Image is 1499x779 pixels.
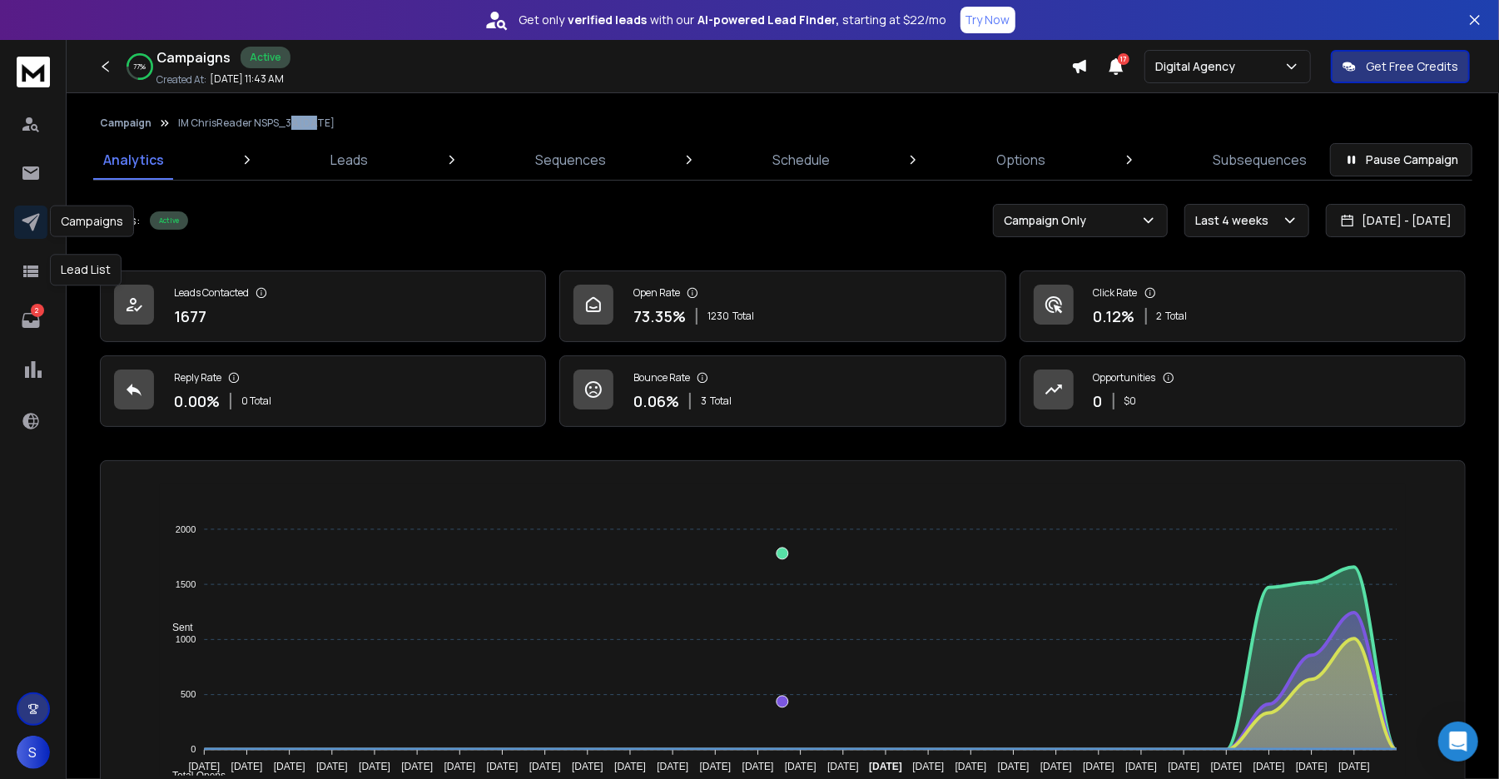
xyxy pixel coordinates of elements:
[762,140,840,180] a: Schedule
[1157,310,1163,323] span: 2
[189,761,221,772] tspan: [DATE]
[156,73,206,87] p: Created At:
[103,150,164,170] p: Analytics
[870,761,903,772] tspan: [DATE]
[1004,212,1093,229] p: Campaign Only
[17,736,50,769] button: S
[241,47,290,68] div: Active
[176,634,196,644] tspan: 1000
[181,689,196,699] tspan: 500
[31,304,44,317] p: 2
[191,745,196,755] tspan: 0
[50,254,122,285] div: Lead List
[402,761,434,772] tspan: [DATE]
[320,140,378,180] a: Leads
[633,371,690,385] p: Bounce Rate
[50,206,134,237] div: Campaigns
[1331,50,1470,83] button: Get Free Credits
[559,270,1005,342] a: Open Rate73.35%1230Total
[997,150,1046,170] p: Options
[987,140,1056,180] a: Options
[710,394,732,408] span: Total
[178,117,335,130] p: IM ChrisReader NSPS_3A[DATE]
[134,62,146,72] p: 77 %
[615,761,647,772] tspan: [DATE]
[827,761,859,772] tspan: [DATE]
[100,270,546,342] a: Leads Contacted1677
[998,761,1030,772] tspan: [DATE]
[316,761,348,772] tspan: [DATE]
[241,394,271,408] p: 0 Total
[487,761,519,772] tspan: [DATE]
[913,761,945,772] tspan: [DATE]
[1253,761,1285,772] tspan: [DATE]
[568,12,648,28] strong: verified leads
[1203,140,1317,180] a: Subsequences
[785,761,817,772] tspan: [DATE]
[1166,310,1188,323] span: Total
[1211,761,1243,772] tspan: [DATE]
[1169,761,1200,772] tspan: [DATE]
[174,286,249,300] p: Leads Contacted
[330,150,368,170] p: Leads
[174,371,221,385] p: Reply Rate
[1195,212,1275,229] p: Last 4 weeks
[1020,355,1466,427] a: Opportunities0$0
[707,310,729,323] span: 1230
[1040,761,1072,772] tspan: [DATE]
[93,140,174,180] a: Analytics
[274,761,305,772] tspan: [DATE]
[160,622,193,633] span: Sent
[1213,150,1307,170] p: Subsequences
[210,72,284,86] p: [DATE] 11:43 AM
[1094,305,1135,328] p: 0.12 %
[1094,389,1103,413] p: 0
[965,12,1010,28] p: Try Now
[17,57,50,87] img: logo
[1339,761,1371,772] tspan: [DATE]
[698,12,840,28] strong: AI-powered Lead Finder,
[700,761,732,772] tspan: [DATE]
[100,355,546,427] a: Reply Rate0.00%0 Total
[150,211,188,230] div: Active
[14,304,47,337] a: 2
[658,761,689,772] tspan: [DATE]
[772,150,830,170] p: Schedule
[176,579,196,589] tspan: 1500
[1438,722,1478,762] div: Open Intercom Messenger
[1020,270,1466,342] a: Click Rate0.12%2Total
[535,150,606,170] p: Sequences
[176,524,196,534] tspan: 2000
[231,761,263,772] tspan: [DATE]
[156,47,231,67] h1: Campaigns
[1126,761,1158,772] tspan: [DATE]
[1330,143,1472,176] button: Pause Campaign
[1084,761,1115,772] tspan: [DATE]
[732,310,754,323] span: Total
[633,305,686,328] p: 73.35 %
[1326,204,1466,237] button: [DATE] - [DATE]
[633,286,680,300] p: Open Rate
[1124,394,1137,408] p: $ 0
[174,305,206,328] p: 1677
[633,389,679,413] p: 0.06 %
[174,389,220,413] p: 0.00 %
[529,761,561,772] tspan: [DATE]
[572,761,603,772] tspan: [DATE]
[100,117,151,130] button: Campaign
[1296,761,1328,772] tspan: [DATE]
[1366,58,1458,75] p: Get Free Credits
[742,761,774,772] tspan: [DATE]
[1118,53,1129,65] span: 17
[1155,58,1242,75] p: Digital Agency
[360,761,391,772] tspan: [DATE]
[955,761,987,772] tspan: [DATE]
[960,7,1015,33] button: Try Now
[701,394,707,408] span: 3
[559,355,1005,427] a: Bounce Rate0.06%3Total
[519,12,947,28] p: Get only with our starting at $22/mo
[525,140,616,180] a: Sequences
[444,761,476,772] tspan: [DATE]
